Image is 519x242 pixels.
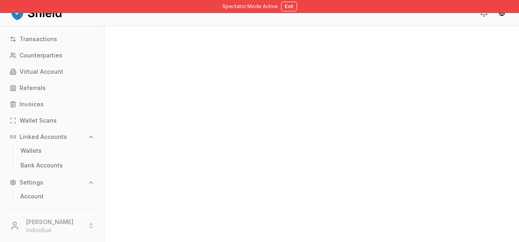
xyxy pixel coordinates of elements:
[7,33,98,46] a: Transactions
[7,176,98,189] button: Settings
[7,49,98,62] a: Counterparties
[17,144,88,157] a: Wallets
[20,118,57,123] p: Wallet Scans
[7,98,98,111] a: Invoices
[7,114,98,127] a: Wallet Scans
[20,194,44,199] p: Account
[20,101,44,107] p: Invoices
[20,53,62,58] p: Counterparties
[20,134,67,140] p: Linked Accounts
[17,190,88,203] a: Account
[20,163,63,168] p: Bank Accounts
[20,148,42,154] p: Wallets
[7,65,98,78] a: Virtual Account
[222,3,278,10] span: Spectator Mode Active
[20,36,57,42] p: Transactions
[17,159,88,172] a: Bank Accounts
[7,81,98,95] a: Referrals
[20,180,43,185] p: Settings
[7,130,98,143] button: Linked Accounts
[20,69,63,75] p: Virtual Account
[20,85,46,91] p: Referrals
[281,2,297,11] button: Exit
